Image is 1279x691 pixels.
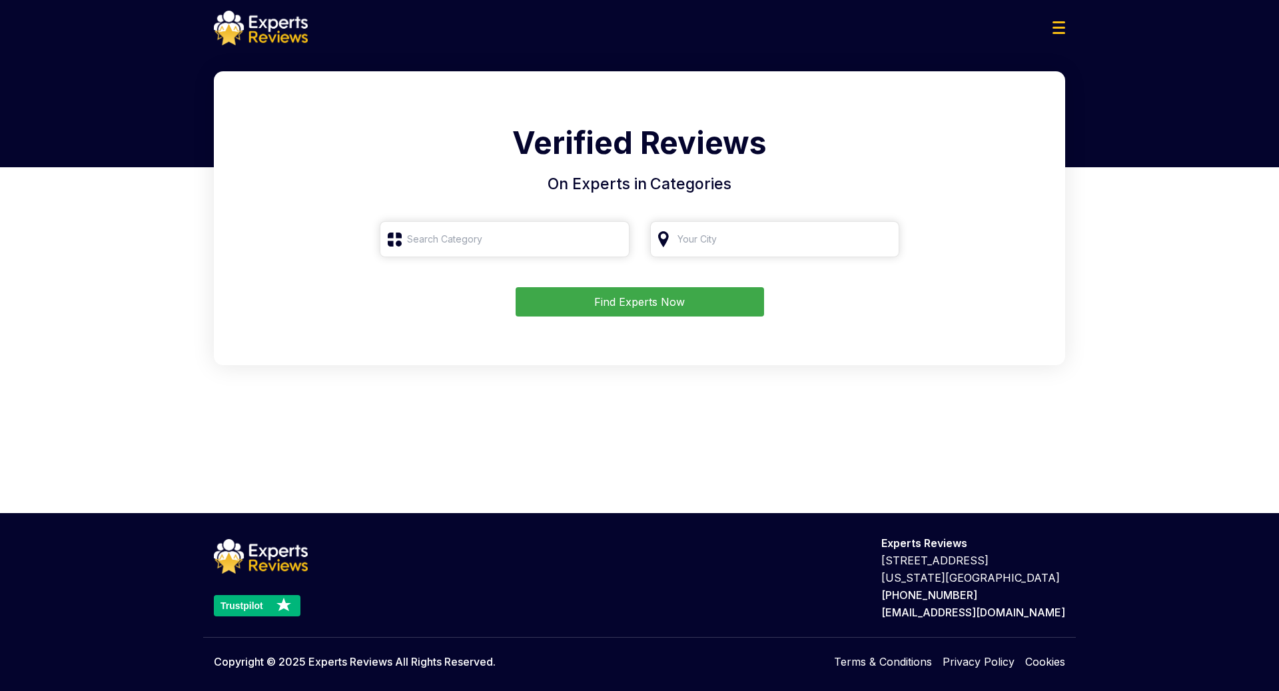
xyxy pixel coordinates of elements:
text: Trustpilot [220,600,263,611]
p: Copyright © 2025 Experts Reviews All Rights Reserved. [214,654,496,670]
img: logo [214,11,308,45]
img: Menu Icon [1053,21,1065,34]
input: Your City [650,221,900,257]
input: Search Category [380,221,630,257]
h1: Verified Reviews [230,120,1049,173]
p: [US_STATE][GEOGRAPHIC_DATA] [881,569,1065,586]
p: [EMAIL_ADDRESS][DOMAIN_NAME] [881,604,1065,621]
button: Find Experts Now [516,287,764,317]
h4: On Experts in Categories [230,173,1049,196]
a: Privacy Policy [943,654,1015,670]
p: [STREET_ADDRESS] [881,552,1065,569]
img: logo [214,539,308,574]
p: [PHONE_NUMBER] [881,586,1065,604]
a: Terms & Conditions [834,654,932,670]
p: Experts Reviews [881,534,1065,552]
a: Trustpilot [214,595,308,616]
a: Cookies [1025,654,1065,670]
